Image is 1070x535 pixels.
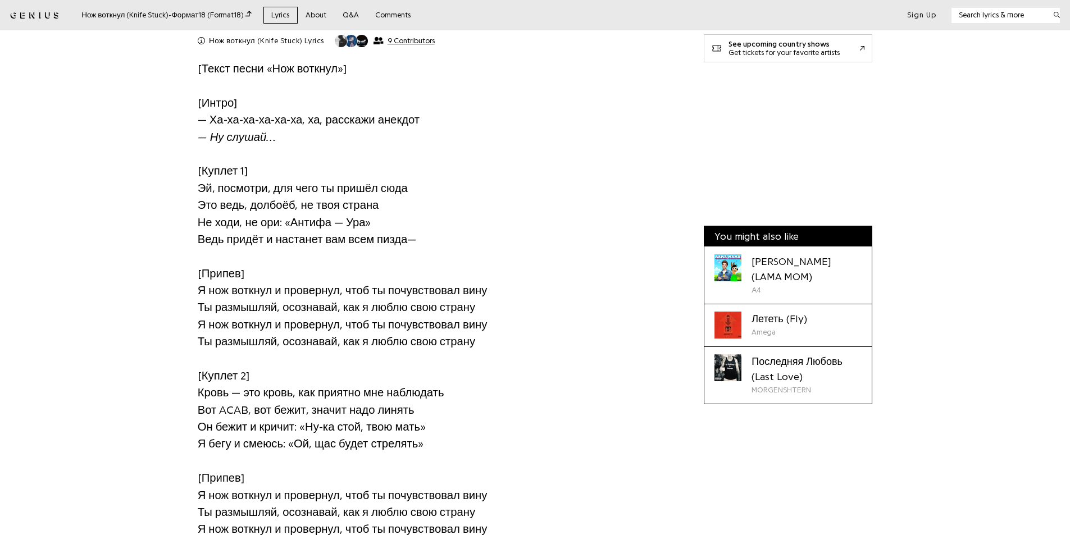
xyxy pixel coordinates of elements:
[388,36,435,45] span: 9 Contributors
[81,9,252,21] div: Нож воткнул (Knife Stuck) - Формат18 (Format18)
[704,34,872,62] a: See upcoming country showsGet tickets for your favorite artists
[752,312,807,327] div: Лететь (Fly)
[714,254,741,281] div: Cover art for ЛАМА МАМА (LAMA MOM) by А4
[907,10,936,20] button: Sign Up
[335,7,367,24] a: Q&A
[704,246,872,304] a: Cover art for ЛАМА МАМА (LAMA MOM) by А4[PERSON_NAME] (LAMA MOM)А4
[752,285,862,296] div: А4
[704,226,872,246] div: You might also like
[367,7,419,24] a: Comments
[704,347,872,404] a: Cover art for Последняя Любовь (Last Love) by MORGENSHTERNПоследняя Любовь (Last Love)MORGENSHTERN
[951,10,1046,21] input: Search lyrics & more
[263,7,298,24] a: Lyrics
[714,354,741,381] div: Cover art for Последняя Любовь (Last Love) by MORGENSHTERN
[728,48,840,57] div: Get tickets for your favorite artists
[714,312,741,339] div: Cover art for Лететь (Fly) by Amega
[752,254,862,285] div: [PERSON_NAME] (LAMA MOM)
[209,36,324,46] h2: Нож воткнул (Knife Stuck) Lyrics
[728,40,840,48] div: See upcoming country shows
[298,7,335,24] a: About
[198,131,276,143] i: — Ну слушай…
[752,385,862,396] div: MORGENSHTERN
[704,304,872,347] a: Cover art for Лететь (Fly) by AmegaЛететь (Fly)Amega
[752,327,807,338] div: Amega
[334,34,435,48] button: 9 Contributors
[752,354,862,385] div: Последняя Любовь (Last Love)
